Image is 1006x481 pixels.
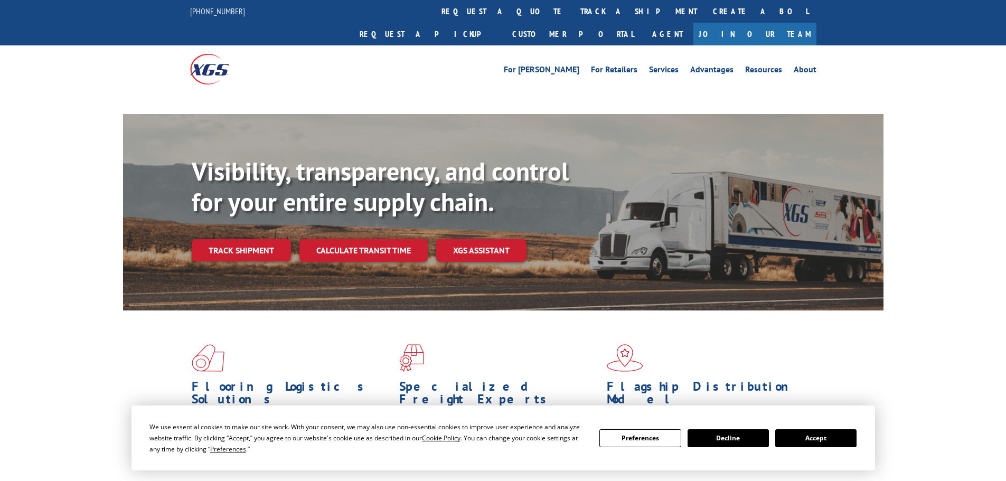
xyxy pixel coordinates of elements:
[192,155,569,218] b: Visibility, transparency, and control for your entire supply chain.
[607,344,643,372] img: xgs-icon-flagship-distribution-model-red
[504,23,642,45] a: Customer Portal
[352,23,504,45] a: Request a pickup
[399,380,599,411] h1: Specialized Freight Experts
[131,405,875,470] div: Cookie Consent Prompt
[591,65,637,77] a: For Retailers
[775,429,857,447] button: Accept
[690,65,734,77] a: Advantages
[504,65,579,77] a: For [PERSON_NAME]
[693,23,816,45] a: Join Our Team
[149,421,587,455] div: We use essential cookies to make our site work. With your consent, we may also use non-essential ...
[210,445,246,454] span: Preferences
[649,65,679,77] a: Services
[192,380,391,411] h1: Flooring Logistics Solutions
[599,429,681,447] button: Preferences
[192,344,224,372] img: xgs-icon-total-supply-chain-intelligence-red
[399,344,424,372] img: xgs-icon-focused-on-flooring-red
[794,65,816,77] a: About
[190,6,245,16] a: [PHONE_NUMBER]
[192,239,291,261] a: Track shipment
[422,433,460,442] span: Cookie Policy
[436,239,526,262] a: XGS ASSISTANT
[607,380,806,411] h1: Flagship Distribution Model
[745,65,782,77] a: Resources
[299,239,428,262] a: Calculate transit time
[688,429,769,447] button: Decline
[642,23,693,45] a: Agent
